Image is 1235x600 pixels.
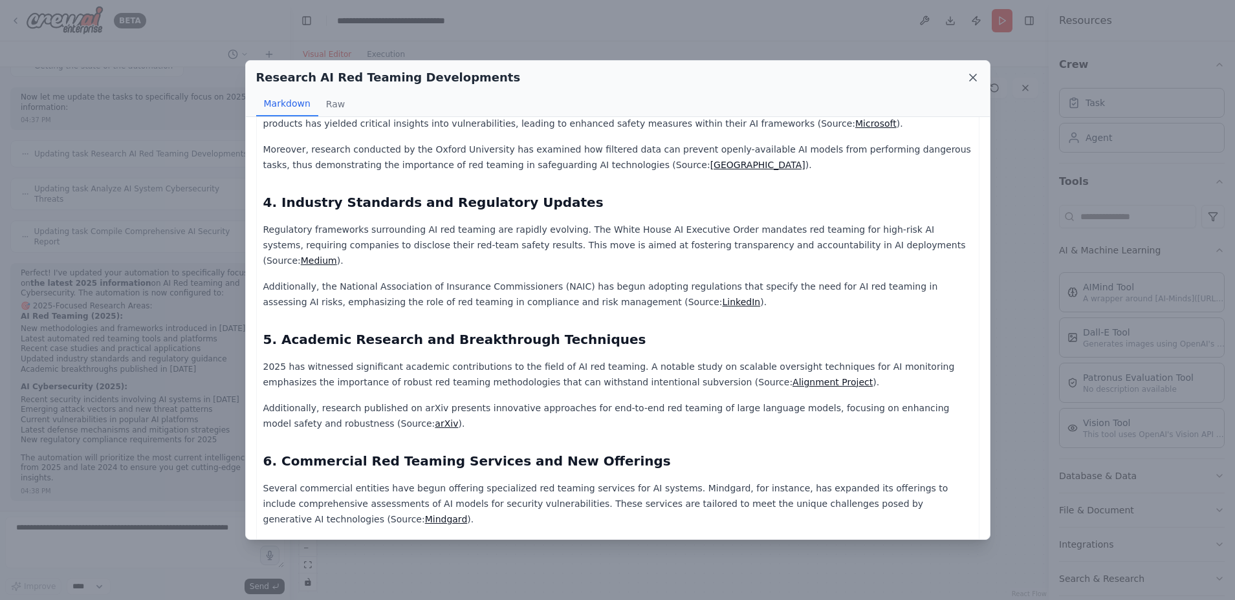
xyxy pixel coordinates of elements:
h2: Research AI Red Teaming Developments [256,69,521,87]
h2: 6. Commercial Red Teaming Services and New Offerings [263,452,972,470]
a: [GEOGRAPHIC_DATA] [710,160,805,170]
h2: 5. Academic Research and Breakthrough Techniques [263,330,972,348]
p: Moreover, research conducted by the Oxford University has examined how filtered data can prevent ... [263,142,972,173]
button: Raw [318,92,353,116]
a: Medium [301,255,337,266]
p: Several commercial entities have begun offering specialized red teaming services for AI systems. ... [263,480,972,527]
p: 2025 has witnessed significant academic contributions to the field of AI red teaming. A notable s... [263,359,972,390]
a: arXiv [435,418,458,429]
p: Additionally, the National Association of Insurance Commissioners (NAIC) has begun adopting regul... [263,279,972,310]
a: Alignment Project [792,377,873,387]
p: Additionally, research published on arXiv presents innovative approaches for end-to-end red teami... [263,400,972,431]
p: Regulatory frameworks surrounding AI red teaming are rapidly evolving. The White House AI Executi... [263,222,972,268]
a: LinkedIn [723,297,761,307]
a: Mindgard [425,514,468,524]
a: Microsoft [855,118,897,129]
h2: 4. Industry Standards and Regulatory Updates [263,193,972,211]
p: In conclusion, AI red teaming in [DATE] reflects a significant evolution in methodologies, tools,... [263,537,972,584]
button: Markdown [256,92,318,116]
